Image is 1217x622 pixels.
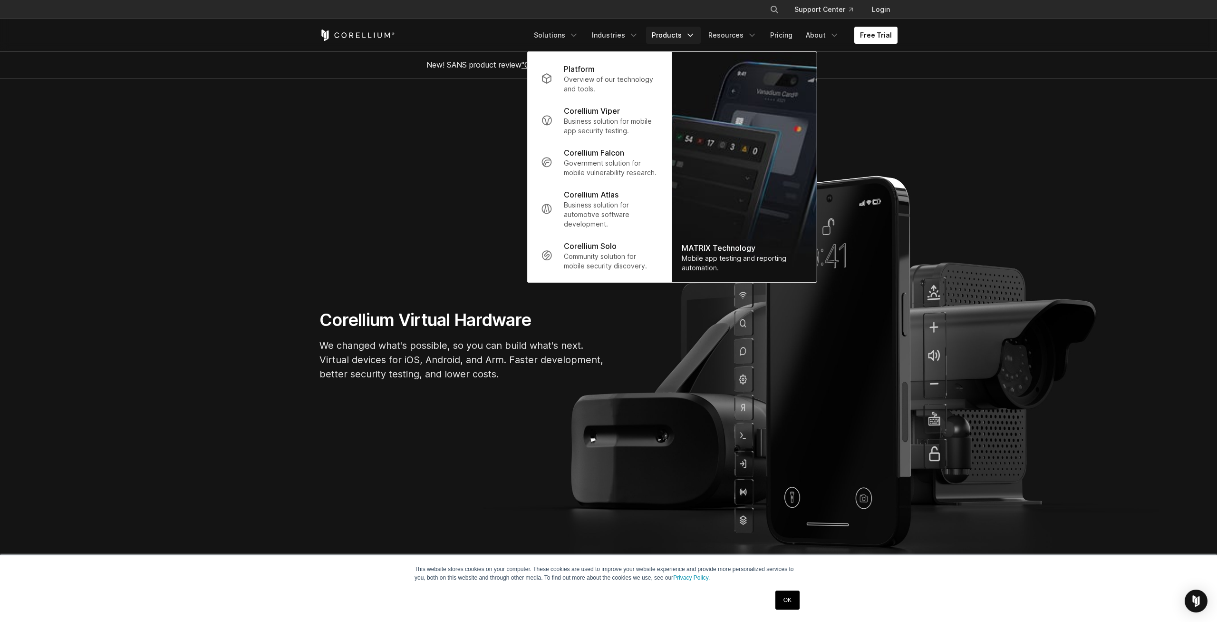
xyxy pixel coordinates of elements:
p: Business solution for automotive software development. [564,200,658,229]
p: Business solution for mobile app security testing. [564,117,658,136]
p: Corellium Viper [564,105,620,117]
a: Corellium Solo Community solution for mobile security discovery. [533,235,666,276]
a: OK [775,591,800,610]
a: Solutions [528,27,584,44]
a: Industries [586,27,644,44]
a: Login [864,1,898,18]
p: Corellium Falcon [564,147,624,158]
div: Open Intercom Messenger [1185,590,1207,612]
p: Corellium Solo [564,240,617,252]
a: "Collaborative Mobile App Security Development and Analysis" [522,60,741,69]
a: Privacy Policy. [673,574,710,581]
p: Community solution for mobile security discovery. [564,252,658,271]
a: About [800,27,845,44]
span: New! SANS product review now available. [426,60,791,69]
a: Corellium Home [319,30,395,41]
div: MATRIX Technology [682,242,807,254]
p: Corellium Atlas [564,189,618,200]
a: Products [646,27,701,44]
button: Search [766,1,783,18]
p: This website stores cookies on your computer. These cookies are used to improve your website expe... [415,565,802,582]
p: Overview of our technology and tools. [564,75,658,94]
p: We changed what's possible, so you can build what's next. Virtual devices for iOS, Android, and A... [319,338,605,381]
a: Platform Overview of our technology and tools. [533,58,666,99]
a: Corellium Viper Business solution for mobile app security testing. [533,99,666,141]
a: Support Center [787,1,860,18]
div: Navigation Menu [758,1,898,18]
a: Corellium Atlas Business solution for automotive software development. [533,183,666,235]
p: Platform [564,63,595,75]
a: Pricing [764,27,798,44]
div: Mobile app testing and reporting automation. [682,254,807,273]
a: Corellium Falcon Government solution for mobile vulnerability research. [533,141,666,183]
div: Navigation Menu [528,27,898,44]
img: Matrix_WebNav_1x [672,52,817,282]
p: Government solution for mobile vulnerability research. [564,158,658,178]
a: MATRIX Technology Mobile app testing and reporting automation. [672,52,817,282]
h1: Corellium Virtual Hardware [319,309,605,331]
a: Free Trial [854,27,898,44]
a: Resources [703,27,763,44]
